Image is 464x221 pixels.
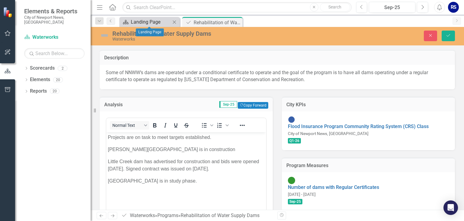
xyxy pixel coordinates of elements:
[121,18,171,26] a: Landing Page
[130,213,155,218] a: Waterworks
[122,2,351,13] input: Search ClearPoint...
[288,177,295,184] img: On Target
[286,163,450,168] h3: Program Measures
[320,3,350,12] button: Search
[443,200,458,215] div: Open Intercom Messenger
[30,76,50,83] a: Elements
[136,28,164,36] div: Landing Page
[24,48,85,59] input: Search Below...
[106,69,449,83] p: Some of NNWW’s dams are operated under a conditional certificate to operate and the goal of the p...
[121,212,273,219] div: » »
[24,8,85,15] span: Elements & Reports
[194,19,241,26] div: Rehabilitation of Water Supply Dams
[238,102,268,109] button: Copy Forward
[328,5,341,9] span: Search
[237,121,247,130] button: Reveal or hide additional toolbar items
[288,192,316,197] small: [DATE] - [DATE]
[288,116,295,123] img: No Information
[24,15,85,25] small: City of Newport News, [GEOGRAPHIC_DATA]
[181,213,259,218] div: Rehabilitation of Water Supply Dams
[104,102,149,107] h3: Analysis
[131,18,171,26] div: Landing Page
[157,213,178,218] a: Programs
[160,121,170,130] button: Italic
[30,88,47,95] a: Reports
[214,121,230,130] div: Numbered list
[288,199,302,204] span: Sep-25
[110,121,149,130] button: Block Normal Text
[58,66,67,71] div: 2
[150,121,160,130] button: Bold
[288,138,301,143] span: Q1-26
[369,2,415,13] button: Sep-25
[199,121,214,130] div: Bullet list
[288,124,429,129] a: Flood Insurance Program Community Rating System (CRS) Class
[53,77,63,82] div: 20
[288,131,369,136] small: City of Newport News, [GEOGRAPHIC_DATA]
[448,2,459,13] button: RS
[24,34,85,41] a: Waterworks
[3,7,14,18] img: ClearPoint Strategy
[288,184,379,190] a: Number of dams with Regular Certificates
[371,4,413,11] div: Sep-25
[286,102,450,107] h3: City KPIs
[104,55,450,61] h3: Description
[100,31,109,40] img: Not Defined
[181,121,192,130] button: Strikethrough
[112,123,142,128] span: Normal Text
[112,37,296,41] div: Waterworks
[50,89,60,94] div: 20
[171,121,181,130] button: Underline
[30,65,55,72] a: Scorecards
[219,101,237,108] span: Sep-25
[112,30,296,37] div: Rehabilitation of Water Supply Dams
